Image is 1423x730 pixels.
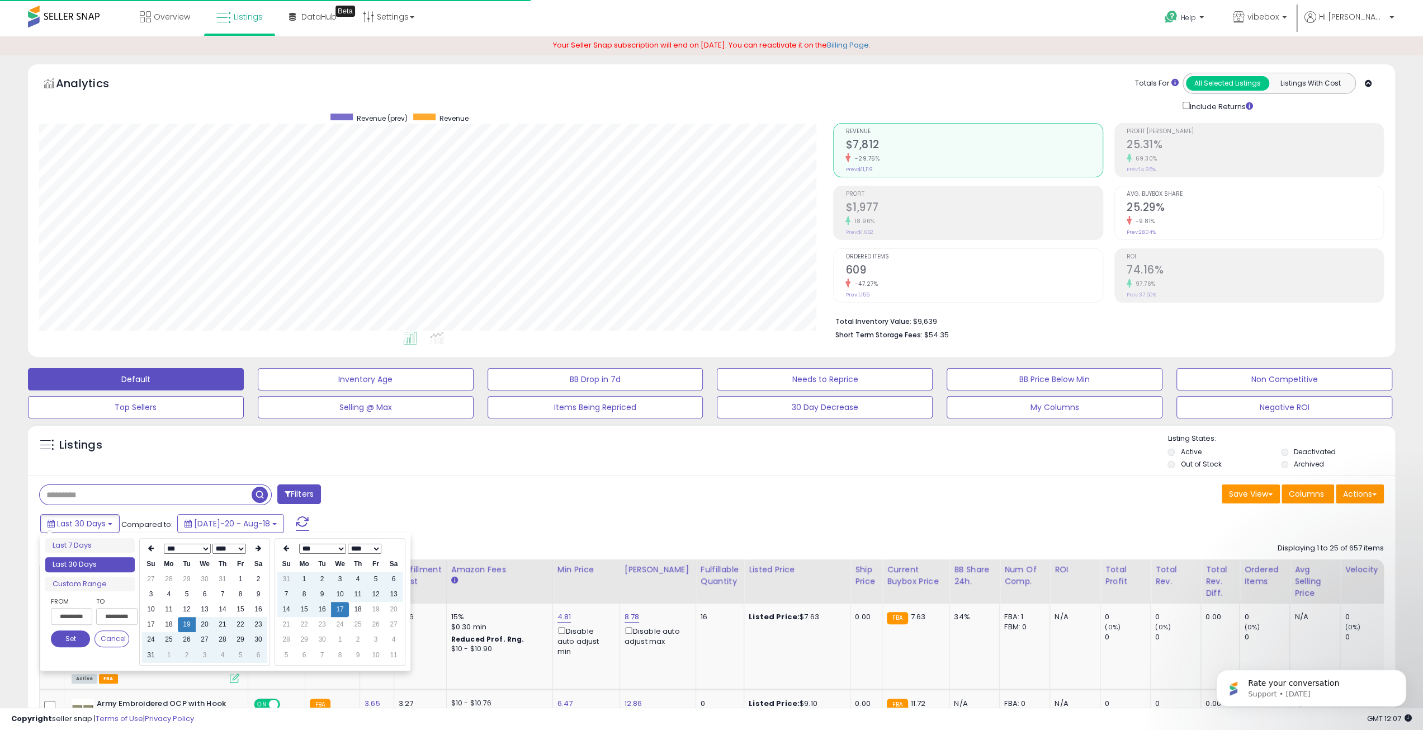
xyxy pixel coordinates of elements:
[28,396,244,418] button: Top Sellers
[349,602,367,617] td: 18
[1127,129,1383,135] span: Profit [PERSON_NAME]
[28,368,244,390] button: Default
[249,632,267,647] td: 30
[367,648,385,663] td: 10
[1127,166,1156,173] small: Prev: 14.95%
[1278,543,1384,554] div: Displaying 1 to 25 of 657 items
[231,648,249,663] td: 5
[142,617,160,632] td: 17
[11,713,52,724] strong: Copyright
[1004,612,1041,622] div: FBA: 1
[835,317,911,326] b: Total Inventory Value:
[11,714,194,724] div: seller snap | |
[835,330,922,340] b: Short Term Storage Fees:
[1127,254,1383,260] span: ROI
[1319,11,1386,22] span: Hi [PERSON_NAME]
[295,632,313,647] td: 29
[277,632,295,647] td: 28
[295,557,313,572] th: Mo
[1304,11,1394,36] a: Hi [PERSON_NAME]
[349,572,367,587] td: 4
[855,612,873,622] div: 0.00
[231,587,249,602] td: 8
[1294,447,1336,456] label: Deactivated
[295,572,313,587] td: 1
[1055,564,1095,576] div: ROI
[850,154,880,163] small: -29.75%
[845,229,873,236] small: Prev: $1,662
[94,630,129,647] button: Cancel
[231,617,249,632] td: 22
[1247,11,1279,22] span: vibebox
[196,648,214,663] td: 3
[399,612,438,622] div: 3.06
[295,648,313,663] td: 6
[385,617,403,632] td: 27
[154,11,190,22] span: Overview
[367,587,385,602] td: 12
[277,648,295,663] td: 5
[717,368,933,390] button: Needs to Reprice
[142,648,160,663] td: 31
[451,576,458,586] small: Amazon Fees.
[277,587,295,602] td: 7
[1244,623,1260,632] small: (0%)
[451,612,544,622] div: 15%
[45,557,135,572] li: Last 30 Days
[160,632,178,647] td: 25
[142,557,160,572] th: Su
[367,632,385,647] td: 3
[331,557,349,572] th: We
[1176,368,1392,390] button: Non Competitive
[924,329,948,340] span: $54.35
[331,617,349,632] td: 24
[835,314,1375,327] li: $9,639
[845,263,1102,279] h2: 609
[177,514,284,533] button: [DATE]-20 - Aug-18
[160,617,178,632] td: 18
[331,648,349,663] td: 8
[214,617,231,632] td: 21
[349,632,367,647] td: 2
[1174,100,1266,112] div: Include Returns
[1345,632,1390,642] div: 0
[178,602,196,617] td: 12
[249,587,267,602] td: 9
[1155,564,1196,587] div: Total Rev.
[72,674,97,684] span: All listings currently available for purchase on Amazon
[1004,622,1041,632] div: FBM: 0
[335,6,355,17] div: Tooltip anchor
[439,114,469,123] span: Revenue
[99,674,118,684] span: FBA
[331,572,349,587] td: 3
[72,612,239,682] div: ASIN:
[1155,612,1200,622] div: 0
[717,396,933,418] button: 30 Day Decrease
[249,557,267,572] th: Sa
[1105,623,1121,632] small: (0%)
[451,634,524,644] b: Reduced Prof. Rng.
[160,648,178,663] td: 1
[313,587,331,602] td: 9
[357,114,408,123] span: Revenue (prev)
[313,557,331,572] th: Tu
[701,612,735,622] div: 16
[1269,76,1352,91] button: Listings With Cost
[40,514,120,533] button: Last 30 Days
[121,519,173,530] span: Compared to:
[1222,484,1280,503] button: Save View
[1205,612,1231,622] div: 0.00
[313,648,331,663] td: 7
[749,611,800,622] b: Listed Price:
[142,587,160,602] td: 3
[234,11,263,22] span: Listings
[557,625,611,657] div: Disable auto adjust min
[1105,612,1150,622] div: 0
[367,617,385,632] td: 26
[1345,612,1390,622] div: 0
[701,564,739,587] div: Fulfillable Quantity
[57,518,106,529] span: Last 30 Days
[488,396,703,418] button: Items Being Repriced
[845,201,1102,216] h2: $1,977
